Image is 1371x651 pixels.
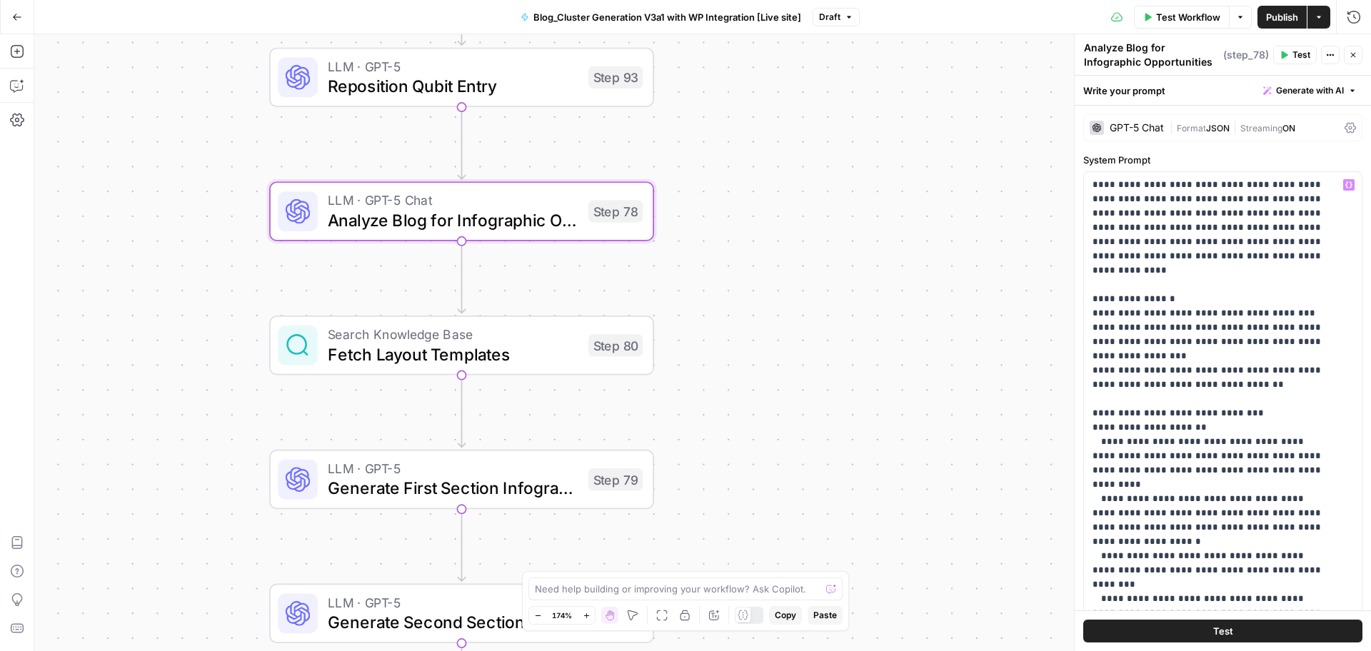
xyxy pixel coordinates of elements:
div: Write your prompt [1075,76,1371,105]
div: Step 80 [588,334,643,356]
span: Generate with AI [1276,84,1344,97]
span: ( step_78 ) [1223,48,1269,62]
span: LLM · GPT-5 Chat [328,191,578,211]
button: Test [1083,620,1362,642]
span: | [1170,120,1177,134]
div: LLM · GPT-5Reposition Qubit EntryStep 93 [269,48,654,107]
label: System Prompt [1083,153,1362,167]
g: Edge from step_79 to step_81 [458,509,465,581]
span: ON [1282,123,1295,133]
div: Search Knowledge BaseFetch Layout TemplatesStep 80 [269,316,654,375]
button: Paste [808,606,843,625]
button: Draft [813,8,860,26]
div: Step 78 [588,200,643,222]
span: LLM · GPT-5 [328,56,578,76]
span: | [1230,120,1240,134]
button: Publish [1257,6,1307,29]
textarea: Analyze Blog for Infographic Opportunities [1084,41,1220,69]
g: Edge from step_93 to step_78 [458,107,465,179]
div: LLM · GPT-5Generate Second Section Infographic PromptStep 81 [269,584,654,643]
span: Test Workflow [1156,10,1220,24]
g: Edge from step_80 to step_79 [458,375,465,448]
span: Blog_Cluster Generation V3a1 with WP Integration [Live site] [533,10,801,24]
g: Edge from step_78 to step_80 [458,241,465,313]
span: Generate Second Section Infographic Prompt [328,610,581,635]
span: Search Knowledge Base [328,324,578,344]
span: Fetch Layout Templates [328,342,578,367]
span: 174% [552,610,572,621]
span: Draft [819,11,840,24]
div: LLM · GPT-5 ChatAnalyze Blog for Infographic OpportunitiesStep 78 [269,181,654,241]
button: Generate with AI [1257,81,1362,100]
span: Test [1213,624,1233,638]
span: Reposition Qubit Entry [328,74,578,99]
span: Analyze Blog for Infographic Opportunities [328,208,578,233]
span: JSON [1206,123,1230,133]
button: Copy [769,606,802,625]
span: Streaming [1240,123,1282,133]
span: LLM · GPT-5 [328,458,578,478]
button: Blog_Cluster Generation V3a1 with WP Integration [Live site] [512,6,810,29]
span: Format [1177,123,1206,133]
button: Test [1273,46,1317,64]
button: Test Workflow [1134,6,1229,29]
span: Test [1292,49,1310,61]
span: Paste [813,609,837,622]
div: Step 93 [588,66,643,89]
div: Step 79 [588,468,643,490]
div: GPT-5 Chat [1110,123,1164,133]
span: LLM · GPT-5 [328,592,581,612]
span: Generate First Section Infographic Prompt [328,475,578,500]
span: Publish [1266,10,1298,24]
div: LLM · GPT-5Generate First Section Infographic PromptStep 79 [269,450,654,509]
span: Copy [775,609,796,622]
